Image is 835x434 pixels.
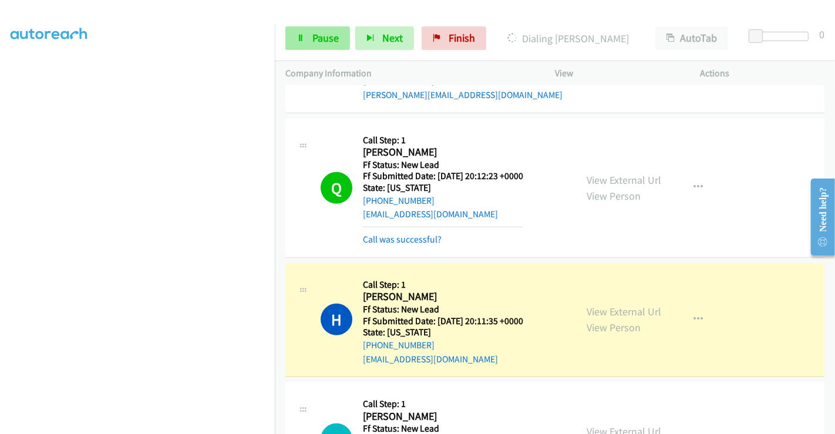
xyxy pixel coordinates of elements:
[802,170,835,264] iframe: Resource Center
[312,31,339,45] span: Pause
[701,66,825,80] p: Actions
[382,31,403,45] span: Next
[363,354,498,365] a: [EMAIL_ADDRESS][DOMAIN_NAME]
[502,31,634,46] p: Dialing [PERSON_NAME]
[285,26,350,50] a: Pause
[363,327,523,338] h5: State: [US_STATE]
[363,89,563,100] a: [PERSON_NAME][EMAIL_ADDRESS][DOMAIN_NAME]
[587,321,641,334] a: View Person
[363,134,523,146] h5: Call Step: 1
[321,304,352,335] h1: H
[449,31,475,45] span: Finish
[363,182,523,194] h5: State: [US_STATE]
[587,173,661,187] a: View External Url
[363,398,523,410] h5: Call Step: 1
[355,26,414,50] button: Next
[321,172,352,204] h1: Q
[363,195,435,206] a: [PHONE_NUMBER]
[363,279,523,291] h5: Call Step: 1
[587,305,661,318] a: View External Url
[363,159,523,171] h5: Ff Status: New Lead
[819,26,824,42] div: 0
[363,410,523,423] h2: [PERSON_NAME]
[363,304,523,315] h5: Ff Status: New Lead
[363,170,523,182] h5: Ff Submitted Date: [DATE] 20:12:23 +0000
[363,290,523,304] h2: [PERSON_NAME]
[363,146,523,159] h2: [PERSON_NAME]
[587,189,641,203] a: View Person
[555,66,679,80] p: View
[422,26,486,50] a: Finish
[363,208,498,220] a: [EMAIL_ADDRESS][DOMAIN_NAME]
[655,26,728,50] button: AutoTab
[363,315,523,327] h5: Ff Submitted Date: [DATE] 20:11:35 +0000
[285,66,534,80] p: Company Information
[363,339,435,351] a: [PHONE_NUMBER]
[363,234,442,245] a: Call was successful?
